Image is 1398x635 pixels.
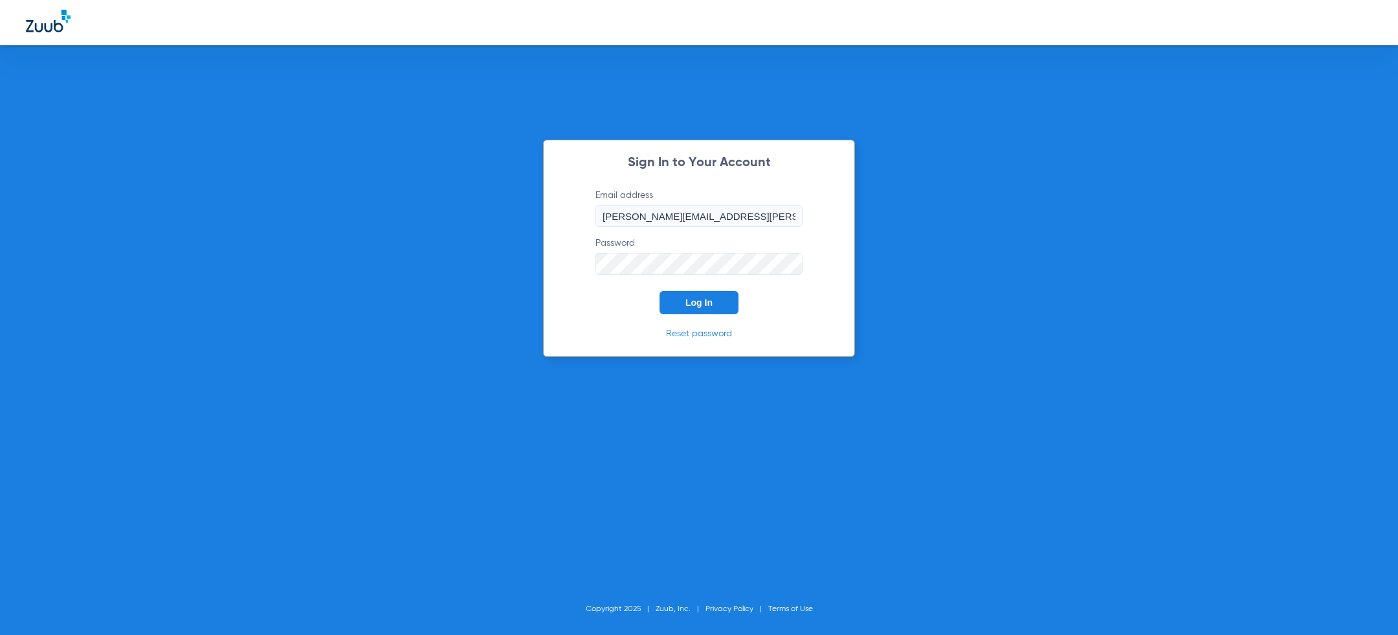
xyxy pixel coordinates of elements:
label: Email address [595,189,803,227]
label: Password [595,237,803,275]
iframe: Chat Widget [1333,573,1398,635]
a: Reset password [666,329,732,338]
a: Terms of Use [768,605,813,613]
h2: Sign In to Your Account [576,156,822,169]
input: Email address [595,205,803,227]
input: Password [595,253,803,275]
button: Log In [660,291,738,314]
a: Privacy Policy [705,605,753,613]
span: Log In [685,297,713,308]
li: Zuub, Inc. [656,603,705,616]
img: Zuub Logo [26,10,71,32]
li: Copyright 2025 [586,603,656,616]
